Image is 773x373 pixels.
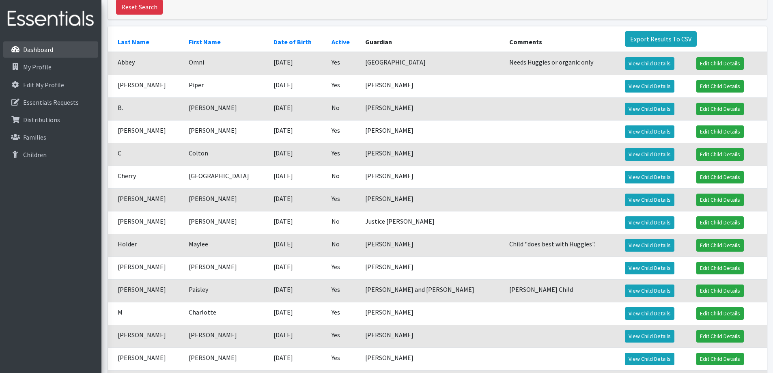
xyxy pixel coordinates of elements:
[696,285,744,297] a: Edit Child Details
[360,52,504,75] td: [GEOGRAPHIC_DATA]
[504,234,620,257] td: Child "does best with Huggies".
[625,285,674,297] a: View Child Details
[696,125,744,138] a: Edit Child Details
[696,194,744,206] a: Edit Child Details
[696,353,744,365] a: Edit Child Details
[327,188,360,211] td: Yes
[269,166,327,188] td: [DATE]
[327,325,360,347] td: Yes
[696,80,744,93] a: Edit Child Details
[696,307,744,320] a: Edit Child Details
[108,75,184,97] td: [PERSON_NAME]
[696,330,744,343] a: Edit Child Details
[108,166,184,188] td: Cherry
[360,188,504,211] td: [PERSON_NAME]
[269,302,327,325] td: [DATE]
[23,81,64,89] p: Edit My Profile
[625,103,674,115] a: View Child Details
[625,194,674,206] a: View Child Details
[108,97,184,120] td: B.
[184,52,269,75] td: Omni
[269,188,327,211] td: [DATE]
[108,279,184,302] td: [PERSON_NAME]
[23,133,46,141] p: Families
[360,325,504,347] td: [PERSON_NAME]
[184,120,269,143] td: [PERSON_NAME]
[625,216,674,229] a: View Child Details
[360,234,504,257] td: [PERSON_NAME]
[269,347,327,370] td: [DATE]
[327,279,360,302] td: Yes
[108,52,184,75] td: Abbey
[108,211,184,234] td: [PERSON_NAME]
[360,211,504,234] td: Justice [PERSON_NAME]
[3,94,98,110] a: Essentials Requests
[696,262,744,274] a: Edit Child Details
[625,307,674,320] a: View Child Details
[108,188,184,211] td: [PERSON_NAME]
[184,279,269,302] td: Paisley
[327,211,360,234] td: No
[625,239,674,252] a: View Child Details
[360,166,504,188] td: [PERSON_NAME]
[504,279,620,302] td: [PERSON_NAME] Child
[625,125,674,138] a: View Child Details
[696,239,744,252] a: Edit Child Details
[625,171,674,183] a: View Child Details
[327,75,360,97] td: Yes
[360,302,504,325] td: [PERSON_NAME]
[3,59,98,75] a: My Profile
[360,279,504,302] td: [PERSON_NAME] and [PERSON_NAME]
[360,26,504,52] th: Guardian
[23,63,52,71] p: My Profile
[108,143,184,166] td: C
[273,38,312,46] a: Date of Birth
[327,257,360,279] td: Yes
[108,347,184,370] td: [PERSON_NAME]
[118,38,149,46] a: Last Name
[184,211,269,234] td: [PERSON_NAME]
[625,80,674,93] a: View Child Details
[184,302,269,325] td: Charlotte
[269,211,327,234] td: [DATE]
[327,347,360,370] td: Yes
[184,166,269,188] td: [GEOGRAPHIC_DATA]
[504,26,620,52] th: Comments
[625,262,674,274] a: View Child Details
[269,52,327,75] td: [DATE]
[360,257,504,279] td: [PERSON_NAME]
[23,151,47,159] p: Children
[625,353,674,365] a: View Child Details
[184,325,269,347] td: [PERSON_NAME]
[625,31,697,47] a: Export Results To CSV
[696,103,744,115] a: Edit Child Details
[184,143,269,166] td: Colton
[327,52,360,75] td: Yes
[23,116,60,124] p: Distributions
[327,302,360,325] td: Yes
[327,166,360,188] td: No
[184,257,269,279] td: [PERSON_NAME]
[269,143,327,166] td: [DATE]
[189,38,221,46] a: First Name
[184,97,269,120] td: [PERSON_NAME]
[23,98,79,106] p: Essentials Requests
[360,143,504,166] td: [PERSON_NAME]
[696,57,744,70] a: Edit Child Details
[327,143,360,166] td: Yes
[108,302,184,325] td: M
[327,120,360,143] td: Yes
[108,234,184,257] td: Holder
[23,45,53,54] p: Dashboard
[360,347,504,370] td: [PERSON_NAME]
[625,330,674,343] a: View Child Details
[696,171,744,183] a: Edit Child Details
[360,75,504,97] td: [PERSON_NAME]
[625,148,674,161] a: View Child Details
[327,97,360,120] td: No
[269,97,327,120] td: [DATE]
[184,188,269,211] td: [PERSON_NAME]
[184,75,269,97] td: Piper
[108,257,184,279] td: [PERSON_NAME]
[269,234,327,257] td: [DATE]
